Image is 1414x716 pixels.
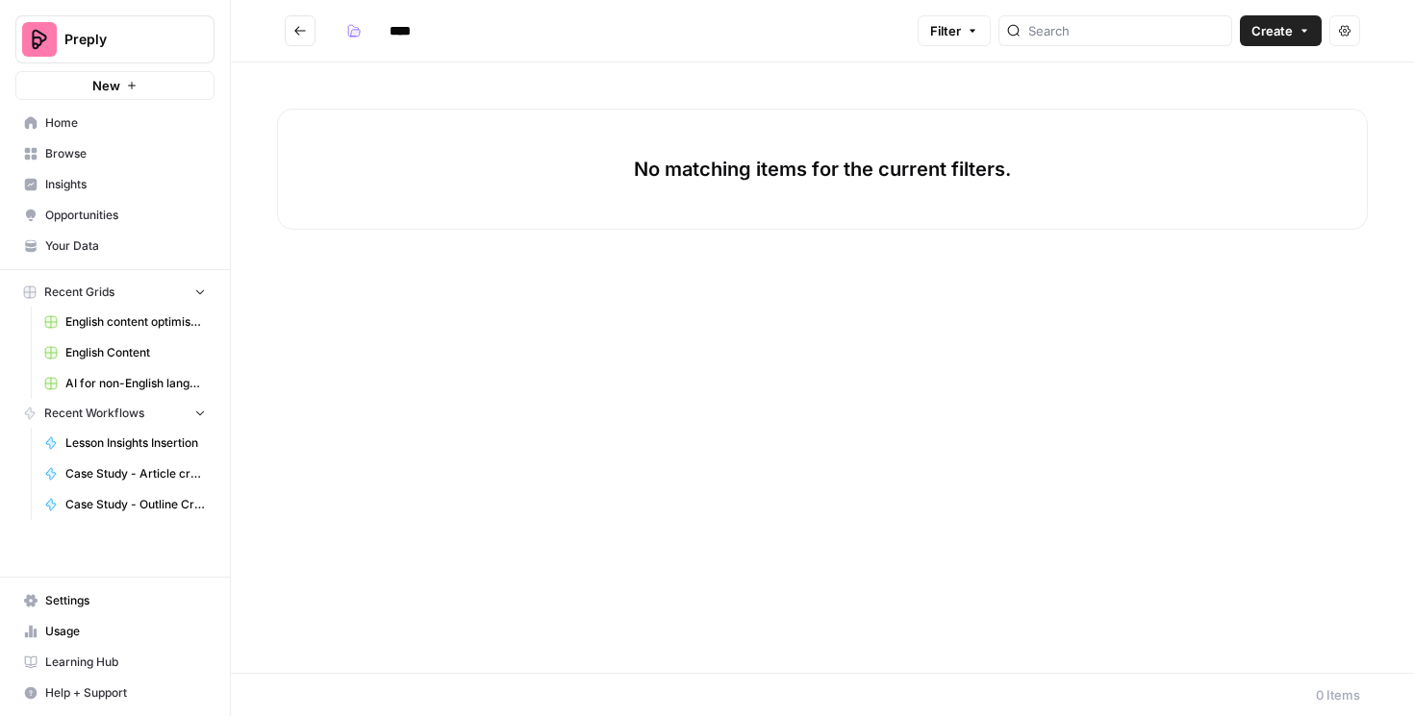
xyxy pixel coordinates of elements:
[1028,21,1224,40] input: Search
[44,284,114,301] span: Recent Grids
[15,647,215,678] a: Learning Hub
[45,684,206,702] span: Help + Support
[45,207,206,224] span: Opportunities
[45,623,206,640] span: Usage
[65,465,206,482] span: Case Study - Article creation
[65,496,206,513] span: Case Study - Outline Creation
[65,434,206,452] span: Lesson Insights Insertion
[15,585,215,616] a: Settings
[45,592,206,609] span: Settings
[1240,15,1322,46] button: Create
[1251,21,1293,40] span: Create
[45,237,206,255] span: Your Data
[65,344,206,361] span: English Content
[36,368,215,399] a: AI for non-English languages
[15,678,215,708] button: Help + Support
[45,114,206,132] span: Home
[45,145,206,162] span: Browse
[36,307,215,337] a: English content optimisation
[45,176,206,193] span: Insights
[92,76,120,95] span: New
[15,616,215,647] a: Usage
[634,156,1011,183] p: No matching items for the current filters.
[15,71,215,100] button: New
[15,15,215,63] button: Workspace: Preply
[65,375,206,392] span: AI for non-English languages
[22,22,57,57] img: Preply Logo
[918,15,991,46] button: Filter
[36,489,215,520] a: Case Study - Outline Creation
[15,399,215,428] button: Recent Workflows
[1316,685,1360,704] div: 0 Items
[15,108,215,138] a: Home
[285,15,316,46] button: Go back
[36,337,215,368] a: English Content
[15,138,215,169] a: Browse
[15,200,215,231] a: Opportunities
[64,30,181,49] span: Preply
[65,313,206,331] span: English content optimisation
[36,428,215,458] a: Lesson Insights Insertion
[15,231,215,261] a: Your Data
[45,654,206,671] span: Learning Hub
[15,278,215,307] button: Recent Grids
[36,458,215,489] a: Case Study - Article creation
[44,405,144,422] span: Recent Workflows
[930,21,961,40] span: Filter
[15,169,215,200] a: Insights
